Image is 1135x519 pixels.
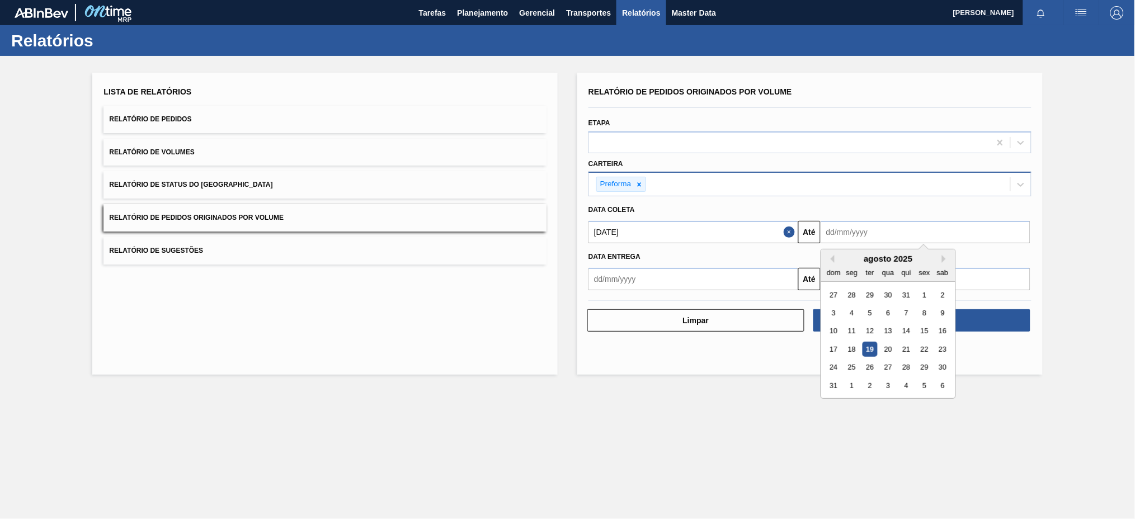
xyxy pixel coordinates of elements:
[826,360,841,375] div: Choose domingo, 24 de agosto de 2025
[899,305,914,320] div: Choose quinta-feira, 7 de agosto de 2025
[880,265,896,280] div: qua
[863,378,878,393] div: Choose terça-feira, 2 de setembro de 2025
[935,342,950,357] div: Choose sábado, 23 de agosto de 2025
[798,268,821,290] button: Até
[899,378,914,393] div: Choose quinta-feira, 4 de setembro de 2025
[935,360,950,375] div: Choose sábado, 30 de agosto de 2025
[109,247,203,254] span: Relatório de Sugestões
[821,221,1030,243] input: dd/mm/yyyy
[826,378,841,393] div: Choose domingo, 31 de agosto de 2025
[588,268,798,290] input: dd/mm/yyyy
[588,253,641,261] span: Data entrega
[917,342,932,357] div: Choose sexta-feira, 22 de agosto de 2025
[103,106,547,133] button: Relatório de Pedidos
[899,287,914,303] div: Choose quinta-feira, 31 de julho de 2025
[935,305,950,320] div: Choose sábado, 9 de agosto de 2025
[825,286,952,395] div: month 2025-08
[566,6,611,20] span: Transportes
[103,171,547,199] button: Relatório de Status do [GEOGRAPHIC_DATA]
[917,324,932,339] div: Choose sexta-feira, 15 de agosto de 2025
[942,255,950,263] button: Next Month
[844,305,859,320] div: Choose segunda-feira, 4 de agosto de 2025
[899,324,914,339] div: Choose quinta-feira, 14 de agosto de 2025
[457,6,508,20] span: Planejamento
[935,265,950,280] div: sab
[827,255,835,263] button: Previous Month
[813,309,1030,332] button: Download
[826,265,841,280] div: dom
[899,360,914,375] div: Choose quinta-feira, 28 de agosto de 2025
[109,115,191,123] span: Relatório de Pedidos
[880,378,896,393] div: Choose quarta-feira, 3 de setembro de 2025
[821,254,955,263] div: agosto 2025
[1023,5,1059,21] button: Notificações
[588,119,610,127] label: Etapa
[863,342,878,357] div: Choose terça-feira, 19 de agosto de 2025
[844,342,859,357] div: Choose segunda-feira, 18 de agosto de 2025
[784,221,798,243] button: Close
[935,324,950,339] div: Choose sábado, 16 de agosto de 2025
[880,305,896,320] div: Choose quarta-feira, 6 de agosto de 2025
[899,342,914,357] div: Choose quinta-feira, 21 de agosto de 2025
[880,342,896,357] div: Choose quarta-feira, 20 de agosto de 2025
[844,287,859,303] div: Choose segunda-feira, 28 de julho de 2025
[917,287,932,303] div: Choose sexta-feira, 1 de agosto de 2025
[672,6,716,20] span: Master Data
[917,360,932,375] div: Choose sexta-feira, 29 de agosto de 2025
[863,360,878,375] div: Choose terça-feira, 26 de agosto de 2025
[103,204,547,232] button: Relatório de Pedidos Originados por Volume
[588,221,798,243] input: dd/mm/yyyy
[863,324,878,339] div: Choose terça-feira, 12 de agosto de 2025
[419,6,446,20] span: Tarefas
[11,34,210,47] h1: Relatórios
[588,160,623,168] label: Carteira
[109,214,284,221] span: Relatório de Pedidos Originados por Volume
[826,287,841,303] div: Choose domingo, 27 de julho de 2025
[880,324,896,339] div: Choose quarta-feira, 13 de agosto de 2025
[798,221,821,243] button: Até
[1075,6,1088,20] img: userActions
[15,8,68,18] img: TNhmsLtSVTkK8tSr43FrP2fwEKptu5GPRR3wAAAABJRU5ErkJggg==
[917,265,932,280] div: sex
[826,342,841,357] div: Choose domingo, 17 de agosto de 2025
[899,265,914,280] div: qui
[844,378,859,393] div: Choose segunda-feira, 1 de setembro de 2025
[109,181,272,188] span: Relatório de Status do [GEOGRAPHIC_DATA]
[103,139,547,166] button: Relatório de Volumes
[1110,6,1124,20] img: Logout
[844,324,859,339] div: Choose segunda-feira, 11 de agosto de 2025
[597,177,633,191] div: Preforma
[622,6,660,20] span: Relatórios
[103,237,547,265] button: Relatório de Sugestões
[844,360,859,375] div: Choose segunda-feira, 25 de agosto de 2025
[935,287,950,303] div: Choose sábado, 2 de agosto de 2025
[917,305,932,320] div: Choose sexta-feira, 8 de agosto de 2025
[826,324,841,339] div: Choose domingo, 10 de agosto de 2025
[588,206,635,214] span: Data coleta
[588,87,792,96] span: Relatório de Pedidos Originados por Volume
[587,309,804,332] button: Limpar
[103,87,191,96] span: Lista de Relatórios
[109,148,194,156] span: Relatório de Volumes
[520,6,555,20] span: Gerencial
[844,265,859,280] div: seg
[863,305,878,320] div: Choose terça-feira, 5 de agosto de 2025
[863,287,878,303] div: Choose terça-feira, 29 de julho de 2025
[880,360,896,375] div: Choose quarta-feira, 27 de agosto de 2025
[863,265,878,280] div: ter
[917,378,932,393] div: Choose sexta-feira, 5 de setembro de 2025
[880,287,896,303] div: Choose quarta-feira, 30 de julho de 2025
[826,305,841,320] div: Choose domingo, 3 de agosto de 2025
[935,378,950,393] div: Choose sábado, 6 de setembro de 2025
